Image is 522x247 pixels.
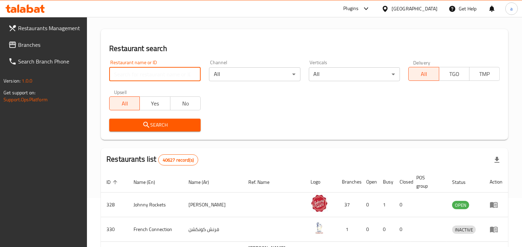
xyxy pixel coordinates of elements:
span: Version: [3,76,21,85]
a: Restaurants Management [3,20,87,36]
div: OPEN [452,201,469,209]
button: Yes [139,96,170,110]
th: Open [361,171,377,193]
h2: Restaurant search [109,43,500,54]
td: 0 [361,217,377,242]
span: TMP [472,69,497,79]
button: All [408,67,439,81]
div: Export file [489,152,505,168]
button: TMP [469,67,500,81]
span: 1.0.0 [22,76,32,85]
span: Yes [143,99,167,109]
span: No [173,99,198,109]
span: POS group [416,173,438,190]
td: 0 [377,217,394,242]
td: فرنش كونكشن [183,217,243,242]
div: [GEOGRAPHIC_DATA] [392,5,437,12]
button: No [170,96,201,110]
span: Search Branch Phone [18,57,82,66]
button: All [109,96,140,110]
span: a [510,5,513,12]
td: Johnny Rockets [128,193,183,217]
div: Total records count [158,154,198,165]
a: Branches [3,36,87,53]
td: 0 [394,217,411,242]
span: Status [452,178,475,186]
th: Logo [305,171,336,193]
input: Search for restaurant name or ID.. [109,67,201,81]
span: Name (Ar) [189,178,218,186]
div: All [209,67,300,81]
button: Search [109,119,201,131]
th: Closed [394,171,411,193]
span: Name (En) [134,178,164,186]
td: 1 [336,217,361,242]
button: TGO [439,67,469,81]
td: 37 [336,193,361,217]
th: Action [484,171,508,193]
div: All [309,67,400,81]
td: 0 [361,193,377,217]
span: Search [115,121,195,129]
td: 330 [101,217,128,242]
img: French Connection [311,219,328,237]
span: Restaurants Management [18,24,82,32]
label: Delivery [413,60,431,65]
a: Search Branch Phone [3,53,87,70]
div: Plugins [343,5,359,13]
td: 1 [377,193,394,217]
th: Busy [377,171,394,193]
a: Support.OpsPlatform [3,95,48,104]
span: All [112,99,137,109]
span: TGO [442,69,467,79]
span: ID [106,178,120,186]
span: Branches [18,41,82,49]
div: Menu [490,201,503,209]
span: OPEN [452,201,469,209]
img: Johnny Rockets [311,195,328,212]
td: 328 [101,193,128,217]
td: French Connection [128,217,183,242]
span: 40627 record(s) [159,157,198,163]
h2: Restaurants list [106,154,198,165]
td: [PERSON_NAME] [183,193,243,217]
div: Menu [490,225,503,233]
span: Ref. Name [248,178,279,186]
label: Upsell [114,90,127,94]
span: INACTIVE [452,226,476,234]
th: Branches [336,171,361,193]
span: Get support on: [3,88,35,97]
span: All [411,69,436,79]
td: 0 [394,193,411,217]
